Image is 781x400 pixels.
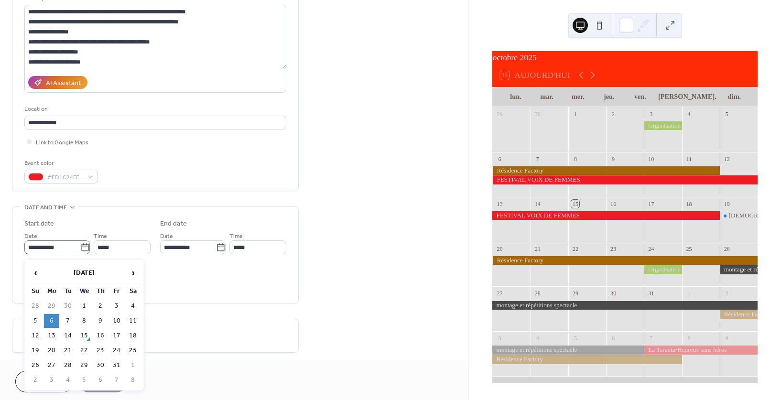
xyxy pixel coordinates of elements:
span: Time [94,231,107,241]
td: 5 [76,373,92,387]
div: Location [24,104,284,114]
div: 18 [685,200,693,208]
div: 1 [571,110,579,118]
td: 2 [93,299,108,313]
td: 18 [125,329,141,343]
div: 27 [496,290,504,298]
td: 23 [93,344,108,357]
td: 6 [93,373,108,387]
td: 30 [93,358,108,372]
div: 2 [609,110,618,118]
span: Date [24,231,37,241]
div: 25 [685,245,693,253]
div: 28 [533,290,542,298]
div: Résidence Factory [492,355,682,364]
div: End date [160,219,187,229]
div: 30 [533,110,542,118]
div: 17 [647,200,655,208]
div: 13 [496,200,504,208]
div: 6 [496,155,504,163]
div: mer. [563,87,594,107]
div: 6 [609,335,618,343]
td: 1 [76,299,92,313]
td: 28 [28,299,43,313]
td: 27 [44,358,59,372]
div: 3 [647,110,655,118]
td: 14 [60,329,76,343]
span: #ED1C24FF [47,173,83,183]
td: 16 [93,329,108,343]
td: 2 [28,373,43,387]
div: jeu. [594,87,625,107]
td: 8 [125,373,141,387]
div: 8 [685,335,693,343]
td: 30 [60,299,76,313]
td: 11 [125,314,141,328]
div: 22 [571,245,579,253]
div: montage et répétitions spectacle [492,346,644,354]
button: Cancel [15,371,74,392]
div: 12 [723,155,731,163]
div: Start date [24,219,54,229]
td: 5 [28,314,43,328]
td: 31 [109,358,124,372]
div: 9 [609,155,618,163]
td: 24 [109,344,124,357]
td: 29 [44,299,59,313]
div: 19 [723,200,731,208]
div: 7 [647,335,655,343]
div: 15 [571,200,579,208]
td: 7 [109,373,124,387]
div: 4 [685,110,693,118]
div: Résidence Factory [720,310,758,319]
div: 20 [496,245,504,253]
th: Tu [60,284,76,298]
div: 2 [723,290,731,298]
th: Fr [109,284,124,298]
td: 22 [76,344,92,357]
div: Résidence Factory [492,166,719,175]
div: 5 [723,110,731,118]
span: › [126,263,140,282]
td: 21 [60,344,76,357]
td: 3 [44,373,59,387]
div: LGBTQIA+ Tea-Dance [720,211,758,220]
td: 13 [44,329,59,343]
div: 29 [496,110,504,118]
td: 4 [125,299,141,313]
div: 1 [685,290,693,298]
div: 31 [647,290,655,298]
div: La Taranta•Heureux sans héros [644,346,758,354]
button: AI Assistant [28,76,87,89]
th: We [76,284,92,298]
div: 8 [571,155,579,163]
div: FESTIVAL VOIX DE FEMMES [492,211,719,220]
span: Time [229,231,243,241]
th: Su [28,284,43,298]
div: 11 [685,155,693,163]
td: 15 [76,329,92,343]
div: 16 [609,200,618,208]
td: 9 [93,314,108,328]
td: 26 [28,358,43,372]
th: Sa [125,284,141,298]
span: Date and time [24,203,67,213]
div: Organisation extérieure [644,121,682,130]
div: 9 [723,335,731,343]
span: Date [160,231,173,241]
td: 12 [28,329,43,343]
div: 24 [647,245,655,253]
td: 4 [60,373,76,387]
td: 29 [76,358,92,372]
td: 10 [109,314,124,328]
div: 3 [496,335,504,343]
div: 7 [533,155,542,163]
div: dim. [719,87,750,107]
td: 8 [76,314,92,328]
div: ven. [625,87,656,107]
div: octobre 2025 [492,51,758,64]
div: 29 [571,290,579,298]
div: AI Assistant [46,78,81,88]
td: 1 [125,358,141,372]
th: Th [93,284,108,298]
